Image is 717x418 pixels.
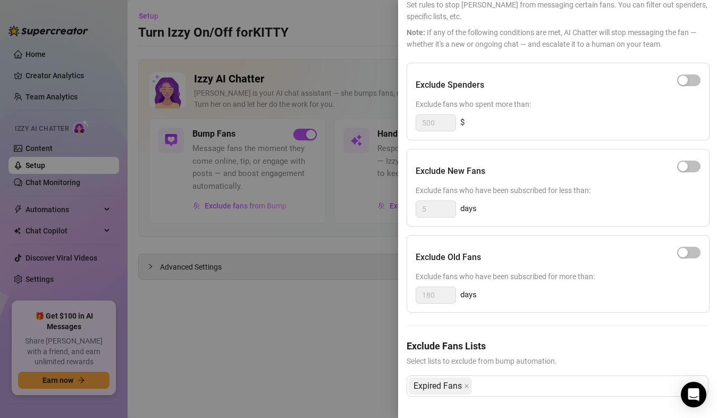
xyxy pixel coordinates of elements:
span: Exclude fans who have been subscribed for less than: [416,185,701,196]
span: Exclude fans who have been subscribed for more than: [416,271,701,282]
span: Expired Fans [409,378,472,395]
span: $ [460,116,465,129]
span: days [460,289,477,302]
span: Note: [407,28,425,37]
span: days [460,203,477,215]
span: Expired Fans [414,378,462,394]
div: Open Intercom Messenger [681,382,706,407]
h5: Exclude Spenders [416,79,484,91]
h5: Exclude Fans Lists [407,339,708,353]
h5: Exclude Old Fans [416,251,481,264]
span: Exclude fans who spent more than: [416,98,701,110]
span: Select lists to exclude from bump automation. [407,355,708,367]
h5: Exclude New Fans [416,165,485,178]
span: If any of the following conditions are met, AI Chatter will stop messaging the fan — whether it's... [407,27,708,50]
span: close [464,383,469,389]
